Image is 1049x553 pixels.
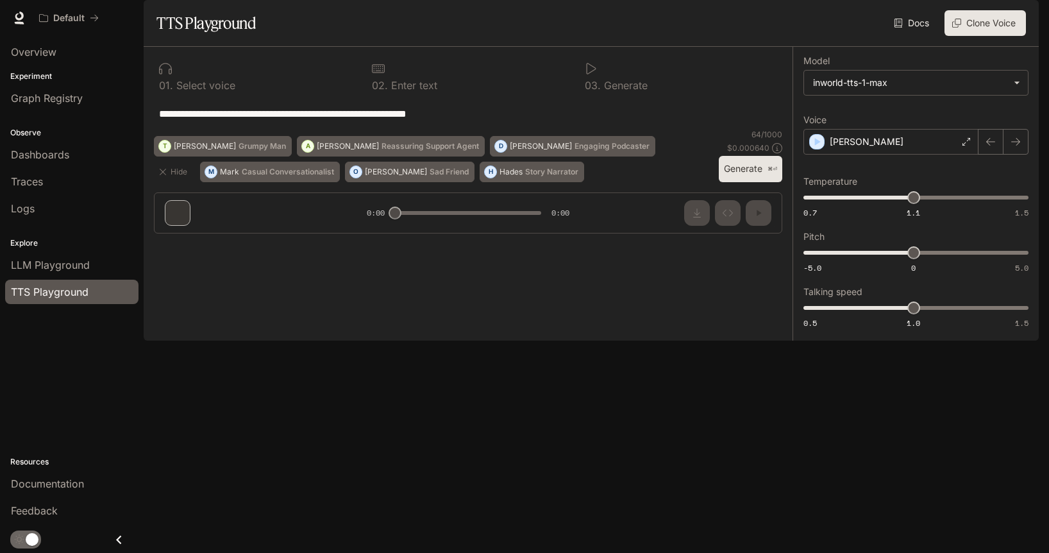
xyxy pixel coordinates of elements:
[751,129,782,140] p: 64 / 1000
[53,13,85,24] p: Default
[525,168,578,176] p: Story Narrator
[1015,318,1028,328] span: 1.5
[575,142,650,150] p: Engaging Podcaster
[302,136,314,157] div: A
[156,10,256,36] h1: TTS Playground
[485,162,496,182] div: H
[907,207,920,218] span: 1.1
[345,162,474,182] button: O[PERSON_NAME]Sad Friend
[499,168,523,176] p: Hades
[173,80,235,90] p: Select voice
[242,168,334,176] p: Casual Conversationalist
[803,262,821,273] span: -5.0
[768,166,777,173] p: ⌘⏎
[813,76,1007,89] div: inworld-tts-1-max
[372,80,388,90] p: 0 2 .
[174,142,236,150] p: [PERSON_NAME]
[1015,207,1028,218] span: 1.5
[803,115,827,124] p: Voice
[803,177,857,186] p: Temperature
[803,56,830,65] p: Model
[154,162,195,182] button: Hide
[585,80,601,90] p: 0 3 .
[803,287,862,296] p: Talking speed
[480,162,584,182] button: HHadesStory Narrator
[907,318,920,328] span: 1.0
[495,136,507,157] div: D
[510,142,572,150] p: [PERSON_NAME]
[382,142,479,150] p: Reassuring Support Agent
[239,142,286,150] p: Grumpy Man
[830,135,903,148] p: [PERSON_NAME]
[159,80,173,90] p: 0 1 .
[205,162,217,182] div: M
[891,10,934,36] a: Docs
[944,10,1026,36] button: Clone Voice
[803,207,817,218] span: 0.7
[365,168,427,176] p: [PERSON_NAME]
[490,136,655,157] button: D[PERSON_NAME]Engaging Podcaster
[200,162,340,182] button: MMarkCasual Conversationalist
[33,5,105,31] button: All workspaces
[804,71,1028,95] div: inworld-tts-1-max
[220,168,239,176] p: Mark
[911,262,916,273] span: 0
[154,136,292,157] button: T[PERSON_NAME]Grumpy Man
[317,142,379,150] p: [PERSON_NAME]
[727,142,769,153] p: $ 0.000640
[430,168,469,176] p: Sad Friend
[803,318,817,328] span: 0.5
[159,136,171,157] div: T
[803,232,825,241] p: Pitch
[388,80,437,90] p: Enter text
[1015,262,1028,273] span: 5.0
[350,162,362,182] div: O
[719,156,782,182] button: Generate⌘⏎
[297,136,485,157] button: A[PERSON_NAME]Reassuring Support Agent
[601,80,648,90] p: Generate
